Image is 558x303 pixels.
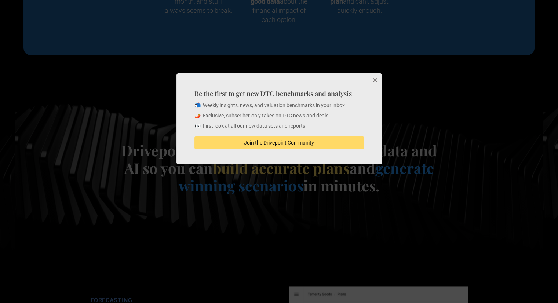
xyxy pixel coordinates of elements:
p: 📬 Weekly insights, news, and valuation benchmarks in your inbox [194,102,364,109]
div: Be the first to get new DTC benchmarks and analysis [176,73,382,164]
p: 👀 First look at all our new data sets and reports [194,123,364,130]
h4: Be the first to get new DTC benchmarks and analysis [194,89,364,98]
button: Close [367,73,382,88]
button: Join the Drivepoint Community [194,136,364,149]
p: 🌶️ Exclusive, subscriber-only takes on DTC news and deals [194,112,364,120]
